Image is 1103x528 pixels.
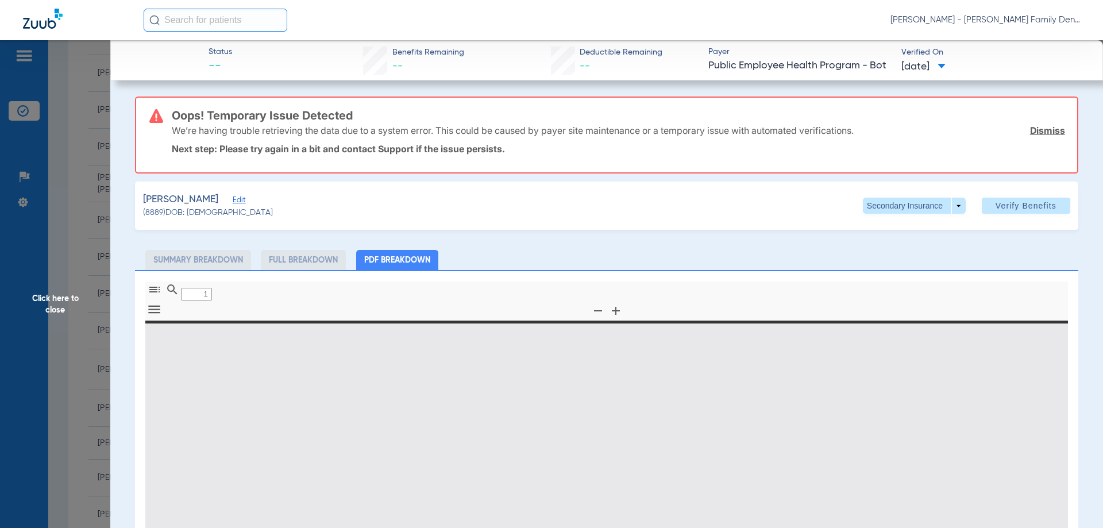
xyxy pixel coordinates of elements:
[982,198,1070,214] button: Verify Benefits
[172,125,854,136] p: We’re having trouble retrieving the data due to a system error. This could be caused by payer sit...
[607,311,624,319] pdf-shy-button: Zoom In
[863,198,966,214] button: Secondary Insurance
[209,59,232,75] span: --
[580,61,590,71] span: --
[149,15,160,25] img: Search Icon
[606,303,626,319] button: Zoom In
[145,303,164,318] button: Tools
[181,288,212,300] input: Page
[588,303,608,319] button: Zoom Out
[580,47,662,59] span: Deductible Remaining
[356,250,438,270] li: PDF Breakdown
[996,201,1056,210] span: Verify Benefits
[144,9,287,32] input: Search for patients
[233,196,243,207] span: Edit
[163,290,181,298] pdf-shy-button: Find in Document
[890,14,1080,26] span: [PERSON_NAME] - [PERSON_NAME] Family Dental
[172,143,1065,155] p: Next step: Please try again in a bit and contact Support if the issue persists.
[172,110,1065,121] h3: Oops! Temporary Issue Detected
[163,282,182,298] button: Find in Document
[901,47,1085,59] span: Verified On
[149,109,163,123] img: error-icon
[392,47,464,59] span: Benefits Remaining
[261,250,346,270] li: Full Breakdown
[708,59,892,73] span: Public Employee Health Program - Bot
[145,282,164,298] button: Toggle Sidebar
[392,61,403,71] span: --
[143,207,273,219] span: (8889) DOB: [DEMOGRAPHIC_DATA]
[146,302,162,317] svg: Tools
[209,46,232,58] span: Status
[708,46,892,58] span: Payer
[901,60,946,74] span: [DATE]
[1046,473,1103,528] iframe: Chat Widget
[143,192,218,207] span: [PERSON_NAME]
[145,250,251,270] li: Summary Breakdown
[145,290,163,298] pdf-shy-button: Toggle Sidebar
[23,9,63,29] img: Zuub Logo
[589,311,607,319] pdf-shy-button: Zoom Out
[1030,125,1065,136] a: Dismiss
